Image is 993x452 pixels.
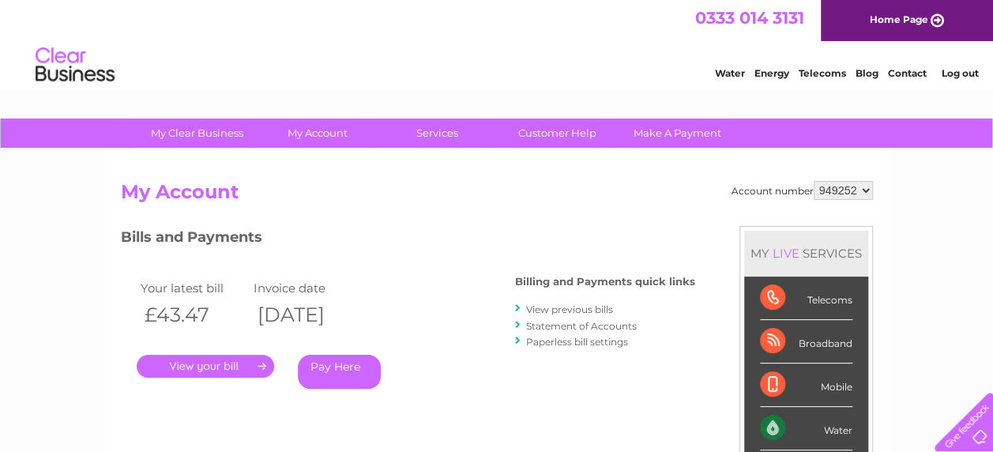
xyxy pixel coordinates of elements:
td: Invoice date [250,277,363,299]
a: Log out [941,67,978,79]
div: LIVE [769,246,803,261]
a: Services [372,119,502,148]
div: Broadband [760,320,852,363]
h4: Billing and Payments quick links [515,276,695,288]
a: Customer Help [492,119,623,148]
a: Make A Payment [612,119,743,148]
div: MY SERVICES [744,231,868,276]
img: logo.png [35,41,115,89]
div: Telecoms [760,277,852,320]
a: Telecoms [799,67,846,79]
th: £43.47 [137,299,250,331]
a: . [137,355,274,378]
div: Clear Business is a trading name of Verastar Limited (registered in [GEOGRAPHIC_DATA] No. 3667643... [124,9,871,77]
div: Water [760,407,852,450]
a: Blog [856,67,878,79]
a: Paperless bill settings [526,336,628,348]
th: [DATE] [250,299,363,331]
a: My Account [252,119,382,148]
a: View previous bills [526,303,613,315]
h2: My Account [121,181,873,211]
h3: Bills and Payments [121,226,695,254]
a: Pay Here [298,355,381,389]
a: 0333 014 3131 [695,8,804,28]
a: Contact [888,67,927,79]
a: Statement of Accounts [526,320,637,332]
div: Account number [732,181,873,200]
a: Energy [754,67,789,79]
div: Mobile [760,363,852,407]
td: Your latest bill [137,277,250,299]
a: My Clear Business [132,119,262,148]
a: Water [715,67,745,79]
